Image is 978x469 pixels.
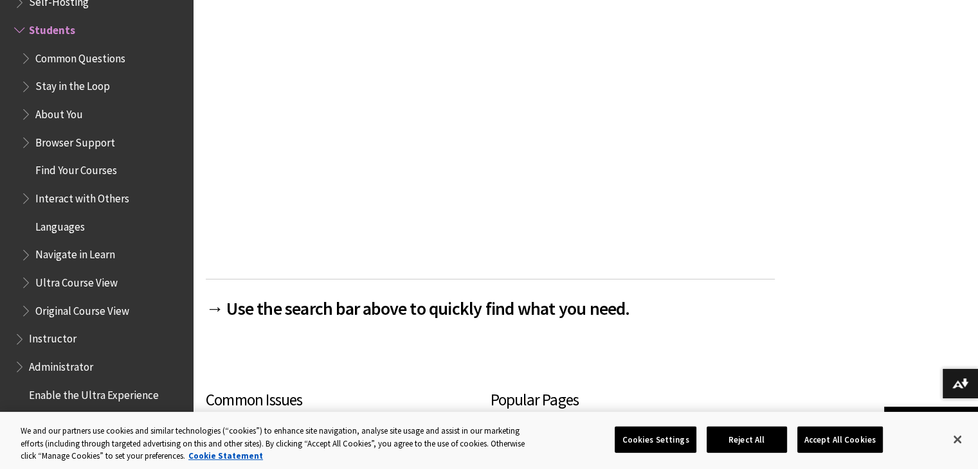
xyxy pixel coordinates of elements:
[206,279,775,322] h2: → Use the search bar above to quickly find what you need.
[797,426,883,453] button: Accept All Cookies
[35,244,115,261] span: Navigate in Learn
[35,160,117,177] span: Find Your Courses
[943,425,972,454] button: Close
[35,272,118,289] span: Ultra Course View
[188,450,263,461] a: More information about your privacy, opens in a new tab
[35,132,115,149] span: Browser Support
[35,300,129,317] span: Original Course View
[35,216,85,233] span: Languages
[491,388,763,426] h3: Popular Pages
[21,425,538,463] div: We and our partners use cookies and similar technologies (“cookies”) to enhance site navigation, ...
[615,426,696,453] button: Cookies Settings
[707,426,787,453] button: Reject All
[35,76,110,93] span: Stay in the Loop
[29,19,75,37] span: Students
[35,188,129,205] span: Interact with Others
[29,384,159,402] span: Enable the Ultra Experience
[884,407,978,430] a: Back to top
[29,356,93,373] span: Administrator
[206,388,491,426] h3: Common Issues
[29,328,77,346] span: Instructor
[35,103,83,121] span: About You
[35,48,125,65] span: Common Questions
